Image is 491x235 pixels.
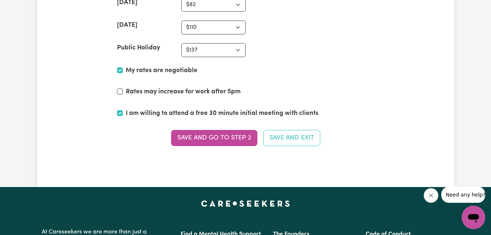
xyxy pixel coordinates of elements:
[424,188,438,203] iframe: Close message
[126,66,197,75] label: My rates are negotiable
[462,206,485,229] iframe: Button to launch messaging window
[4,5,44,11] span: Need any help?
[441,187,485,203] iframe: Message from company
[126,87,241,97] label: Rates may increase for work after 5pm
[126,109,318,118] label: I am willing to attend a free 30 minute initial meeting with clients
[171,130,257,146] button: Save and go to Step 2
[201,200,290,206] a: Careseekers home page
[263,130,320,146] button: Save and Exit
[117,43,160,53] label: Public Holiday
[117,20,137,30] label: [DATE]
